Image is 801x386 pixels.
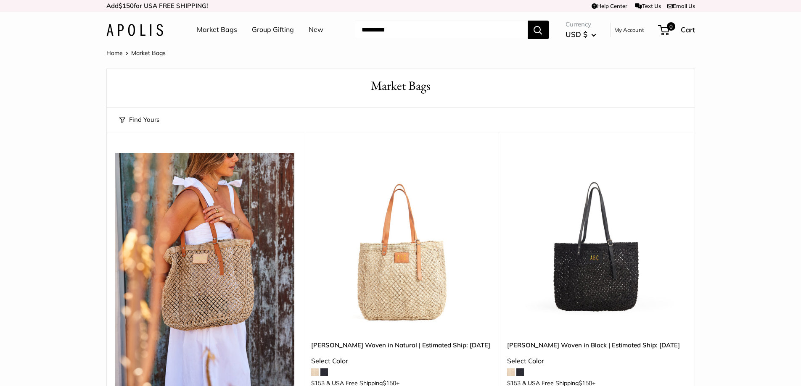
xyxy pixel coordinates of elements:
a: Email Us [667,3,695,9]
span: USD $ [566,30,587,39]
a: Text Us [635,3,661,9]
a: Home [106,49,123,57]
div: Select Color [311,355,490,368]
span: Cart [681,25,695,34]
a: [PERSON_NAME] Woven in Black | Estimated Ship: [DATE] [507,340,686,350]
span: Currency [566,18,596,30]
a: Mercado Woven in Black | Estimated Ship: Oct. 19thMercado Woven in Black | Estimated Ship: Oct. 19th [507,153,686,332]
span: & USA Free Shipping + [522,380,595,386]
a: [PERSON_NAME] Woven in Natural | Estimated Ship: [DATE] [311,340,490,350]
span: $150 [119,2,134,10]
input: Search... [355,21,528,39]
button: USD $ [566,28,596,41]
img: Mercado Woven in Natural | Estimated Ship: Oct. 12th [311,153,490,332]
button: Search [528,21,549,39]
a: Group Gifting [252,24,294,36]
nav: Breadcrumb [106,47,166,58]
a: Help Center [592,3,627,9]
button: Find Yours [119,114,159,126]
a: Market Bags [197,24,237,36]
span: 0 [666,22,675,31]
a: 0 Cart [659,23,695,37]
a: Mercado Woven in Natural | Estimated Ship: Oct. 12thMercado Woven in Natural | Estimated Ship: Oc... [311,153,490,332]
span: & USA Free Shipping + [326,380,399,386]
img: Apolis [106,24,163,36]
a: New [309,24,323,36]
a: My Account [614,25,644,35]
img: Mercado Woven in Black | Estimated Ship: Oct. 19th [507,153,686,332]
h1: Market Bags [119,77,682,95]
span: Market Bags [131,49,166,57]
div: Select Color [507,355,686,368]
